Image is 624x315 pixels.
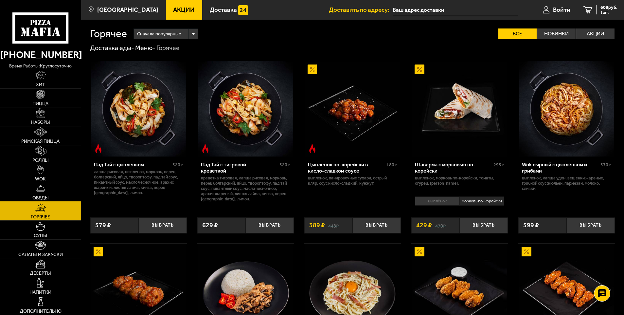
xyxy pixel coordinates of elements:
[308,65,317,74] img: Акционный
[328,222,339,229] s: 448 ₽
[493,162,504,168] span: 295 г
[201,161,278,174] div: Пад Тай с тигровой креветкой
[94,161,171,168] div: Пад Тай с цыплёнком
[197,61,294,157] a: Острое блюдоПад Тай с тигровой креветкой
[138,217,187,233] button: Выбрать
[90,28,127,39] h1: Горячее
[519,61,614,157] img: Wok сырный с цыплёнком и грибами
[34,233,47,238] span: Супы
[21,139,60,144] span: Римская пицца
[35,177,46,181] span: WOK
[523,222,539,229] span: 599 ₽
[305,61,400,157] img: Цыплёнок по-корейски в кисло-сладком соусе
[202,222,218,229] span: 629 ₽
[600,10,617,14] span: 1 шт.
[172,162,183,168] span: 320 г
[308,161,385,174] div: Цыплёнок по-корейски в кисло-сладком соусе
[210,7,237,13] span: Доставка
[537,28,576,39] label: Новинки
[498,28,537,39] label: Все
[416,222,432,229] span: 429 ₽
[238,5,248,15] img: 15daf4d41897b9f0e9f617042186c801.svg
[94,247,103,257] img: Акционный
[94,144,103,154] img: Острое блюдо
[245,217,294,233] button: Выбрать
[308,176,397,186] p: цыпленок, панировочные сухари, острый кляр, Соус кисло-сладкий, кунжут.
[94,169,183,195] p: лапша рисовая, цыпленок, морковь, перец болгарский, яйцо, творог тофу, пад тай соус, пикантный со...
[135,44,155,52] a: Меню-
[95,222,111,229] span: 579 ₽
[91,61,186,157] img: Пад Тай с цыплёнком
[90,44,134,52] a: Доставка еды-
[308,144,317,154] img: Острое блюдо
[411,61,508,157] a: АкционныйШаверма с морковью по-корейски
[29,290,51,295] span: Напитки
[32,158,49,163] span: Роллы
[412,61,507,157] img: Шаверма с морковью по-корейски
[435,222,446,229] s: 470 ₽
[32,196,49,200] span: Обеды
[279,162,290,168] span: 320 г
[20,309,62,314] span: Дополнительно
[522,247,531,257] img: Акционный
[201,176,290,201] p: креветка тигровая, лапша рисовая, морковь, перец болгарский, яйцо, творог тофу, пад тай соус, пик...
[415,176,504,186] p: цыпленок, морковь по-корейски, томаты, огурец, [PERSON_NAME].
[415,196,459,206] li: цыплёнок
[309,222,325,229] span: 389 ₽
[415,65,424,74] img: Акционный
[415,247,424,257] img: Акционный
[600,162,611,168] span: 370 г
[156,44,180,52] div: Горячее
[31,215,50,219] span: Горячее
[522,161,599,174] div: Wok сырный с цыплёнком и грибами
[566,217,615,233] button: Выбрать
[173,7,195,13] span: Акции
[198,61,293,157] img: Пад Тай с тигровой креветкой
[31,120,50,125] span: Наборы
[18,252,63,257] span: Салаты и закуски
[576,28,615,39] label: Акции
[459,196,504,206] li: морковь по-корейски
[32,102,48,106] span: Пицца
[137,28,181,40] span: Сначала популярные
[352,217,401,233] button: Выбрать
[329,7,393,13] span: Доставить по адресу:
[97,7,158,13] span: [GEOGRAPHIC_DATA]
[411,194,508,213] div: 0
[393,4,517,16] input: Ваш адрес доставки
[415,161,492,174] div: Шаверма с морковью по-корейски
[201,144,210,154] img: Острое блюдо
[553,7,570,13] span: Войти
[522,176,611,191] p: цыпленок, лапша удон, вешенки жареные, грибной соус Жюльен, пармезан, молоко, сливки.
[600,5,617,10] span: 608 руб.
[304,61,401,157] a: АкционныйОстрое блюдоЦыплёнок по-корейски в кисло-сладком соусе
[90,61,187,157] a: Острое блюдоПад Тай с цыплёнком
[386,162,397,168] span: 180 г
[459,217,508,233] button: Выбрать
[30,271,51,276] span: Десерты
[36,83,45,87] span: Хит
[518,61,615,157] a: Wok сырный с цыплёнком и грибами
